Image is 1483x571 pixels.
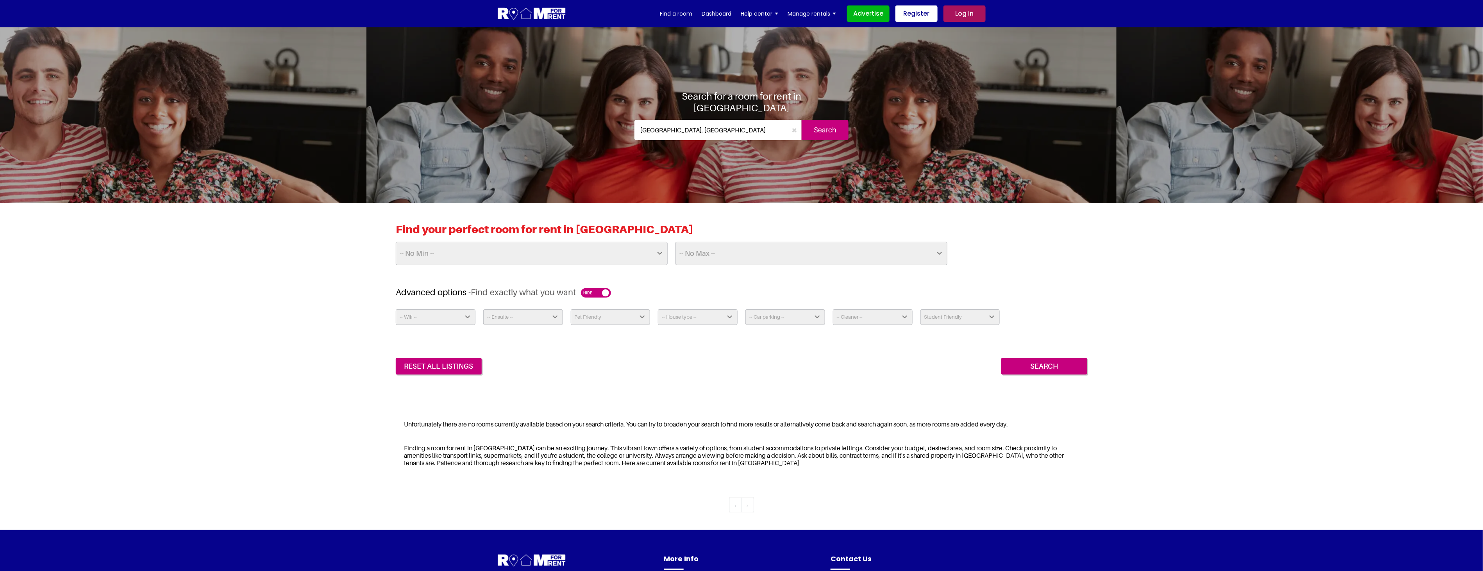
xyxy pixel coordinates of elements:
[396,416,1087,433] div: Unfortunately there are no rooms currently available based on your search criteria. You can try t...
[943,5,986,22] a: Log in
[396,287,1087,298] h3: Advanced options -
[471,287,576,297] span: Find exactly what you want
[664,553,819,570] h4: More Info
[1001,358,1087,375] input: Search
[396,223,1087,242] h2: Find your perfect room for rent in [GEOGRAPHIC_DATA]
[742,498,754,512] li: « Previous
[396,439,1087,472] div: Finding a room for rent in [GEOGRAPHIC_DATA] can be an exciting journey. This vibrant town offers...
[847,5,890,22] a: Advertise
[497,7,566,21] img: Logo for Room for Rent, featuring a welcoming design with a house icon and modern typography
[634,90,849,114] h1: Search for a room for rent in [GEOGRAPHIC_DATA]
[396,358,482,375] a: reset all listings
[702,8,731,20] a: Dashboard
[788,8,836,20] a: Manage rentals
[831,553,986,570] h4: Contact Us
[729,498,742,512] li: « Previous
[802,120,849,140] input: Search
[741,8,778,20] a: Help center
[497,553,566,568] img: Room For Rent
[660,8,692,20] a: Find a room
[634,120,787,140] input: Where do you want to live. Search by town or postcode
[895,5,938,22] a: Register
